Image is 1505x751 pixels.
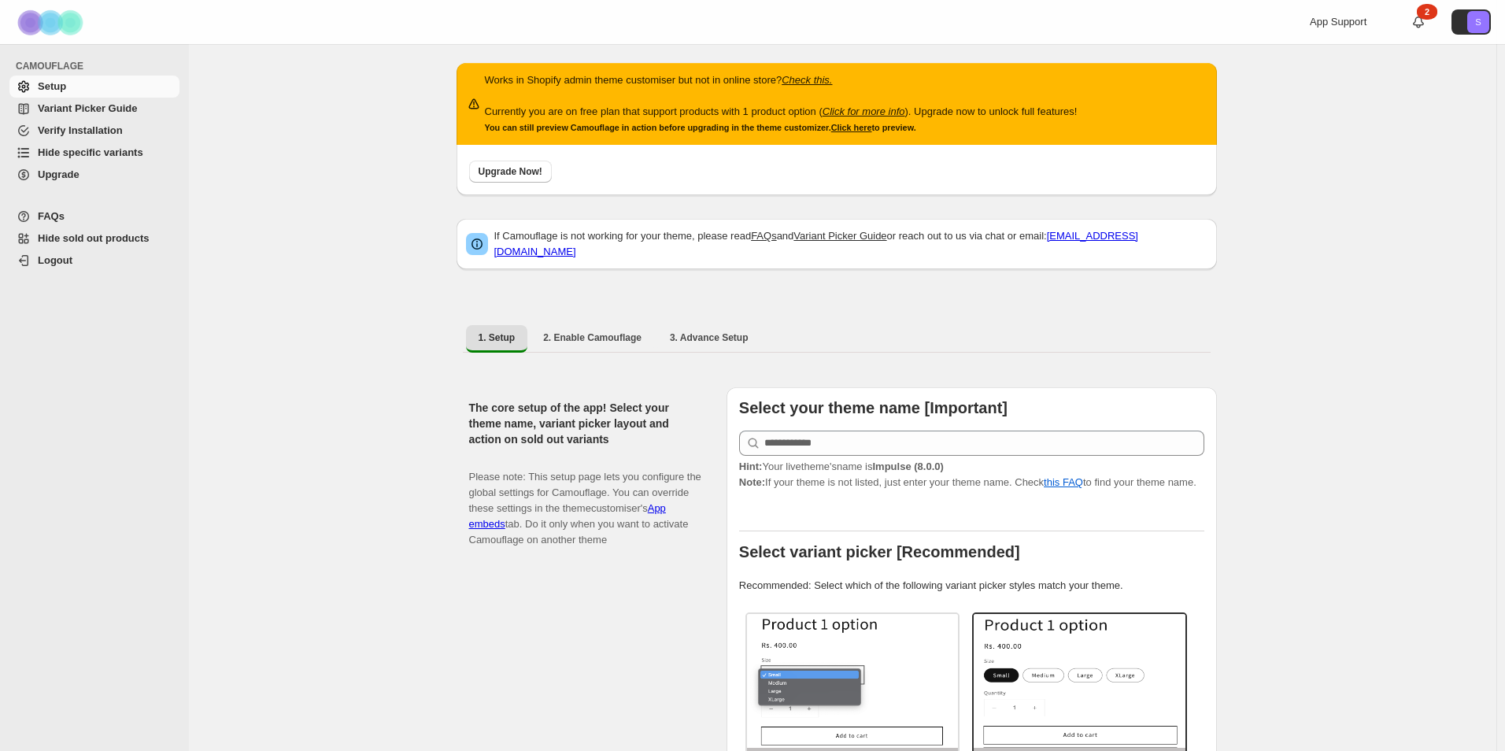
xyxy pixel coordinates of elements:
span: Upgrade Now! [479,165,542,178]
p: If your theme is not listed, just enter your theme name. Check to find your theme name. [739,459,1204,490]
span: Hide sold out products [38,232,150,244]
span: 2. Enable Camouflage [543,331,642,344]
span: Verify Installation [38,124,123,136]
span: FAQs [38,210,65,222]
button: Avatar with initials S [1451,9,1491,35]
a: Hide sold out products [9,228,179,250]
span: App Support [1310,16,1366,28]
img: Camouflage [13,1,91,44]
a: Check this. [782,74,832,86]
a: Variant Picker Guide [793,230,886,242]
a: Setup [9,76,179,98]
p: Recommended: Select which of the following variant picker styles match your theme. [739,578,1204,594]
span: 1. Setup [479,331,516,344]
span: Logout [38,254,72,266]
b: Select your theme name [Important] [739,399,1008,416]
span: Avatar with initials S [1467,11,1489,33]
a: Verify Installation [9,120,179,142]
a: this FAQ [1044,476,1083,488]
img: Buttons / Swatches [974,614,1185,748]
a: Click for more info [823,105,905,117]
a: Click here [831,123,872,132]
p: If Camouflage is not working for your theme, please read and or reach out to us via chat or email: [494,228,1207,260]
p: Currently you are on free plan that support products with 1 product option ( ). Upgrade now to un... [485,104,1078,120]
p: Please note: This setup page lets you configure the global settings for Camouflage. You can overr... [469,453,701,548]
h2: The core setup of the app! Select your theme name, variant picker layout and action on sold out v... [469,400,701,447]
button: Upgrade Now! [469,161,552,183]
span: 3. Advance Setup [670,331,749,344]
a: Logout [9,250,179,272]
span: Setup [38,80,66,92]
a: FAQs [9,205,179,228]
span: CAMOUFLAGE [16,60,181,72]
a: Upgrade [9,164,179,186]
span: Upgrade [38,168,80,180]
a: Variant Picker Guide [9,98,179,120]
span: Variant Picker Guide [38,102,137,114]
small: You can still preview Camouflage in action before upgrading in the theme customizer. to preview. [485,123,916,132]
strong: Hint: [739,461,763,472]
strong: Note: [739,476,765,488]
span: Your live theme's name is [739,461,944,472]
a: FAQs [751,230,777,242]
a: Hide specific variants [9,142,179,164]
text: S [1475,17,1481,27]
span: Hide specific variants [38,146,143,158]
b: Select variant picker [Recommended] [739,543,1020,560]
a: 2 [1411,14,1426,30]
img: Select / Dropdowns [747,614,959,748]
p: Works in Shopify admin theme customiser but not in online store? [485,72,1078,88]
div: 2 [1417,4,1437,20]
strong: Impulse (8.0.0) [872,461,943,472]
